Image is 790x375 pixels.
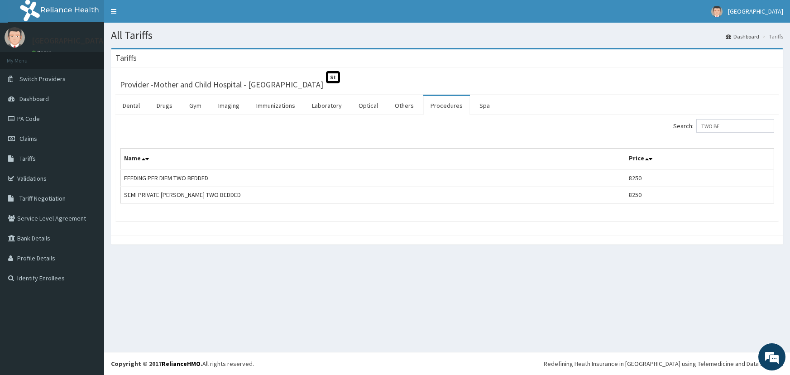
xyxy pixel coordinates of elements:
[115,96,147,115] a: Dental
[19,75,66,83] span: Switch Providers
[249,96,302,115] a: Immunizations
[111,29,783,41] h1: All Tariffs
[326,71,340,83] span: St
[115,54,137,62] h3: Tariffs
[149,96,180,115] a: Drugs
[305,96,349,115] a: Laboratory
[162,360,201,368] a: RelianceHMO
[760,33,783,40] li: Tariffs
[625,169,774,187] td: 8250
[32,37,106,45] p: [GEOGRAPHIC_DATA]
[120,149,625,170] th: Name
[711,6,723,17] img: User Image
[625,149,774,170] th: Price
[673,119,774,133] label: Search:
[351,96,385,115] a: Optical
[544,359,783,368] div: Redefining Heath Insurance in [GEOGRAPHIC_DATA] using Telemedicine and Data Science!
[120,169,625,187] td: FEEDING PER DIEM TWO BEDDED
[726,33,759,40] a: Dashboard
[104,352,790,375] footer: All rights reserved.
[19,194,66,202] span: Tariff Negotiation
[728,7,783,15] span: [GEOGRAPHIC_DATA]
[19,95,49,103] span: Dashboard
[423,96,470,115] a: Procedures
[472,96,497,115] a: Spa
[19,135,37,143] span: Claims
[182,96,209,115] a: Gym
[120,81,323,89] h3: Provider - Mother and Child Hospital - [GEOGRAPHIC_DATA]
[388,96,421,115] a: Others
[32,49,53,56] a: Online
[19,154,36,163] span: Tariffs
[111,360,202,368] strong: Copyright © 2017 .
[211,96,247,115] a: Imaging
[5,27,25,48] img: User Image
[625,187,774,203] td: 8250
[696,119,774,133] input: Search:
[120,187,625,203] td: SEMI PRIVATE [PERSON_NAME] TWO BEDDED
